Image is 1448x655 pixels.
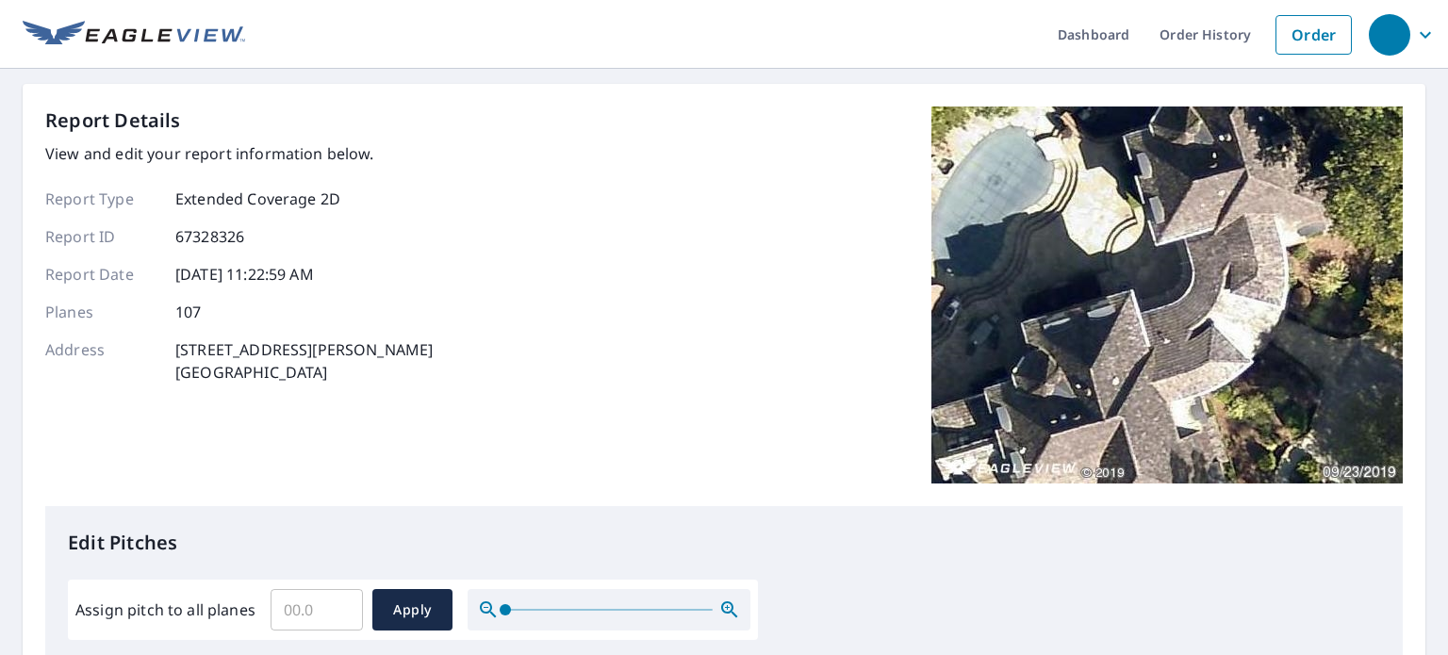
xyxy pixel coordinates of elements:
[175,338,433,384] p: [STREET_ADDRESS][PERSON_NAME] [GEOGRAPHIC_DATA]
[271,583,363,636] input: 00.0
[45,263,158,286] p: Report Date
[175,263,314,286] p: [DATE] 11:22:59 AM
[75,598,255,621] label: Assign pitch to all planes
[45,225,158,248] p: Report ID
[45,338,158,384] p: Address
[45,301,158,323] p: Planes
[45,142,433,165] p: View and edit your report information below.
[387,598,437,622] span: Apply
[175,225,244,248] p: 67328326
[175,188,340,210] p: Extended Coverage 2D
[68,529,1380,557] p: Edit Pitches
[45,188,158,210] p: Report Type
[23,21,245,49] img: EV Logo
[45,106,181,135] p: Report Details
[1275,15,1352,55] a: Order
[372,589,452,630] button: Apply
[931,106,1403,483] img: Top image
[175,301,201,323] p: 107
